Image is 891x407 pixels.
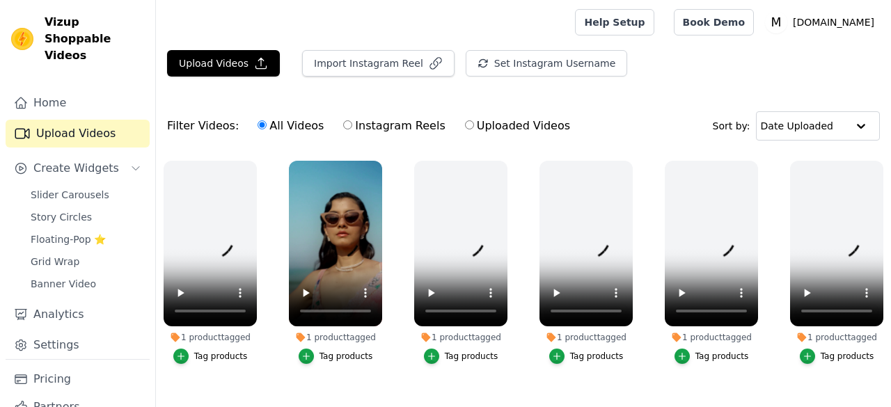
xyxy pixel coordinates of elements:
[33,160,119,177] span: Create Widgets
[31,188,109,202] span: Slider Carousels
[257,117,324,135] label: All Videos
[22,185,150,205] a: Slider Carousels
[289,332,382,343] div: 1 product tagged
[22,207,150,227] a: Story Circles
[258,120,267,129] input: All Videos
[765,10,880,35] button: M [DOMAIN_NAME]
[31,277,96,291] span: Banner Video
[22,230,150,249] a: Floating-Pop ⭐
[22,252,150,271] a: Grid Wrap
[6,89,150,117] a: Home
[31,255,79,269] span: Grid Wrap
[466,50,627,77] button: Set Instagram Username
[464,117,571,135] label: Uploaded Videos
[675,349,749,364] button: Tag products
[674,9,754,35] a: Book Demo
[31,232,106,246] span: Floating-Pop ⭐
[6,301,150,328] a: Analytics
[800,349,874,364] button: Tag products
[787,10,880,35] p: [DOMAIN_NAME]
[302,50,455,77] button: Import Instagram Reel
[790,332,883,343] div: 1 product tagged
[343,120,352,129] input: Instagram Reels
[414,332,507,343] div: 1 product tagged
[771,15,782,29] text: M
[539,332,633,343] div: 1 product tagged
[22,274,150,294] a: Banner Video
[167,50,280,77] button: Upload Videos
[45,14,144,64] span: Vizup Shoppable Videos
[164,332,257,343] div: 1 product tagged
[445,351,498,362] div: Tag products
[6,120,150,147] a: Upload Videos
[11,28,33,50] img: Vizup
[320,351,373,362] div: Tag products
[465,120,474,129] input: Uploaded Videos
[173,349,248,364] button: Tag products
[713,111,881,141] div: Sort by:
[6,154,150,182] button: Create Widgets
[549,349,624,364] button: Tag products
[575,9,654,35] a: Help Setup
[342,117,445,135] label: Instagram Reels
[665,332,758,343] div: 1 product tagged
[424,349,498,364] button: Tag products
[695,351,749,362] div: Tag products
[299,349,373,364] button: Tag products
[167,110,578,142] div: Filter Videos:
[821,351,874,362] div: Tag products
[6,331,150,359] a: Settings
[194,351,248,362] div: Tag products
[6,365,150,393] a: Pricing
[31,210,92,224] span: Story Circles
[570,351,624,362] div: Tag products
